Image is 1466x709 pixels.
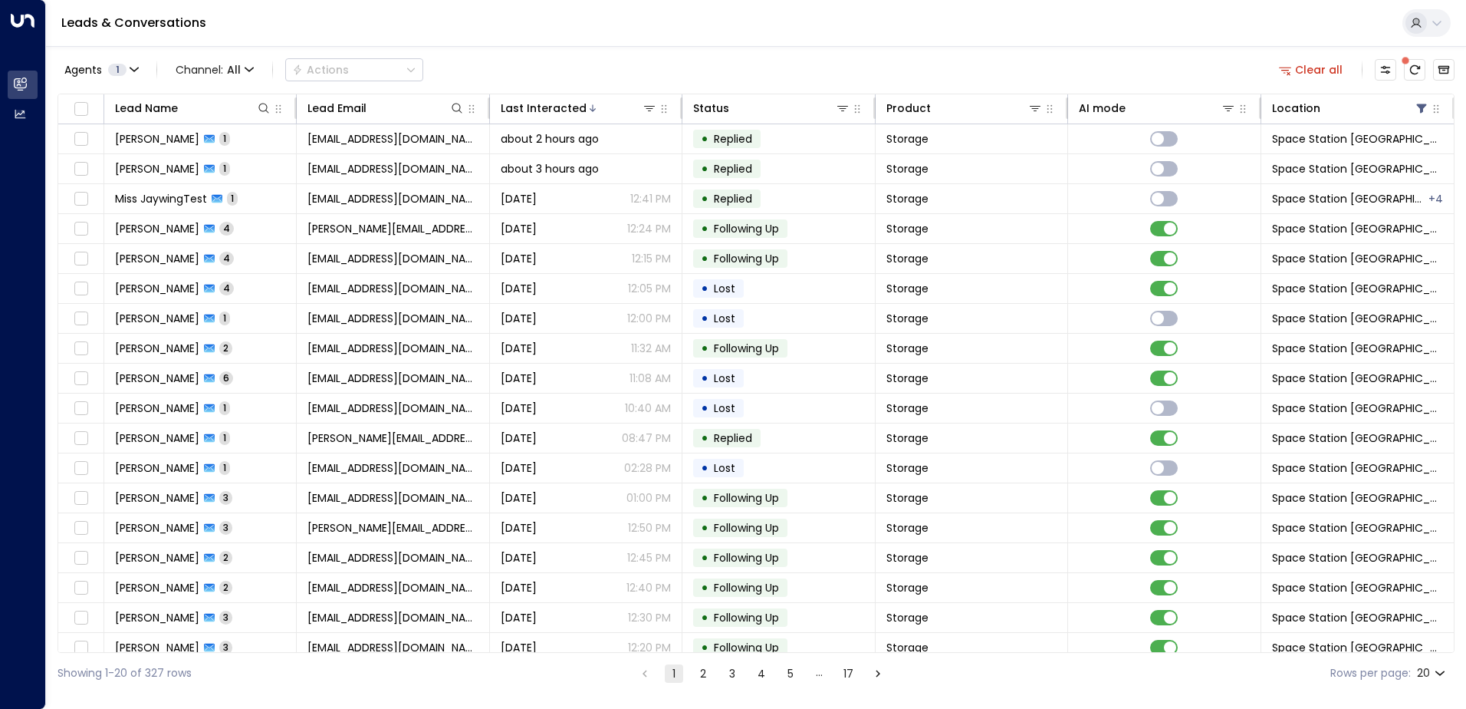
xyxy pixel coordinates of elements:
div: Space Station Uxbridge,Space Station Doncaster,Space Station Chiswick,Space Station Wakefield [1428,191,1443,206]
p: 02:28 PM [624,460,671,476]
span: Sep 04, 2025 [501,490,537,506]
span: There are new threads available. Refresh the grid to view the latest updates. [1404,59,1425,81]
span: Agents [64,64,102,75]
p: 12:00 PM [627,311,671,326]
span: Channel: [169,59,260,81]
div: Product [886,99,1043,117]
span: Toggle select row [71,309,90,328]
span: Space Station Doncaster [1272,460,1443,476]
span: Following Up [714,251,779,266]
span: Space Station Doncaster [1272,281,1443,296]
span: Sep 04, 2025 [501,640,537,655]
span: Toggle select row [71,249,90,269]
p: 11:08 AM [629,371,671,386]
span: jw@test.com [307,191,478,206]
div: • [701,545,708,571]
span: Yesterday [501,341,537,356]
span: Storage [886,311,929,326]
div: • [701,485,708,511]
span: 1 [219,461,230,474]
span: 1 [219,431,230,444]
span: 3 [219,521,232,534]
span: Toggle select row [71,489,90,508]
div: • [701,126,708,152]
span: Toggle select row [71,638,90,658]
span: Storage [886,580,929,595]
div: • [701,635,708,661]
span: Toggle select row [71,399,90,418]
button: Channel:All [169,59,260,81]
div: Product [886,99,931,117]
span: Space Station Doncaster [1272,490,1443,506]
div: AI mode [1079,99,1235,117]
span: 1 [219,132,230,145]
span: kieranmf13@hotmail.com [307,401,478,416]
div: Showing 1-20 of 327 rows [58,665,192,681]
label: Rows per page: [1330,665,1411,681]
span: Space Station Doncaster [1272,251,1443,266]
span: Lost [714,460,735,476]
div: Location [1272,99,1320,117]
span: about 3 hours ago [501,161,599,176]
span: Replied [714,430,752,446]
span: emmap.1976@yahoo.co.uk [307,550,478,566]
span: j.bagnall90@gmail.com [307,490,478,506]
div: • [701,216,708,242]
span: trevor.j.peacock@gmail.com [307,221,478,236]
span: Sep 04, 2025 [501,520,537,536]
div: • [701,395,708,421]
span: Yesterday [501,251,537,266]
span: 2 [219,551,232,564]
span: kazalex97@hotmail.com [307,311,478,326]
span: Storage [886,161,929,176]
button: Go to page 17 [840,664,858,683]
span: Storage [886,401,929,416]
div: Location [1272,99,1429,117]
div: • [701,246,708,272]
div: • [701,186,708,212]
span: 2 [219,581,232,594]
span: Sep 04, 2025 [501,580,537,595]
button: Actions [285,58,423,81]
div: • [701,515,708,541]
span: Karen Henderson [115,311,199,326]
span: Toggle select row [71,279,90,298]
div: Last Interacted [501,99,587,117]
span: Kieran Flynn [115,401,199,416]
div: • [701,455,708,481]
span: waynebroadley@yahoo.co.uk [307,610,478,625]
div: … [810,664,829,683]
span: jg94@duck.com [307,460,478,476]
span: Space Station Doncaster [1272,401,1443,416]
span: Toggle select row [71,429,90,448]
span: Storage [886,191,929,206]
span: 3 [219,491,232,504]
span: Lost [714,401,735,416]
span: Sep 04, 2025 [501,610,537,625]
span: Following Up [714,550,779,566]
span: akasha1808@hotmail.co.uk [307,341,478,356]
span: Following Up [714,520,779,536]
span: Toggle select row [71,579,90,598]
span: Storage [886,371,929,386]
span: Storage [886,520,929,536]
span: Sep 04, 2025 [501,430,537,446]
span: Space Station Doncaster [1272,311,1443,326]
span: Space Station Doncaster [1272,550,1443,566]
span: Space Station Doncaster [1272,430,1443,446]
span: Mandy Selwood [115,640,199,655]
span: Yesterday [501,311,537,326]
button: Customize [1375,59,1396,81]
div: Last Interacted [501,99,657,117]
span: Lucy Holywell [115,341,199,356]
span: Wayne Broadley [115,610,199,625]
span: Toggle select row [71,369,90,388]
span: about 2 hours ago [501,131,599,147]
span: 2 [219,341,232,354]
span: 1 [227,192,238,205]
span: Toggle select row [71,130,90,149]
span: Chloe Woodhouse [115,371,199,386]
nav: pagination navigation [635,664,888,683]
div: AI mode [1079,99,1126,117]
span: Following Up [714,341,779,356]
